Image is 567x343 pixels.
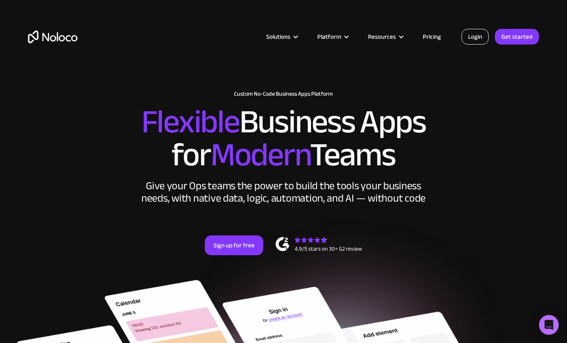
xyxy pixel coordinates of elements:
[368,31,396,42] div: Resources
[462,29,489,45] a: Login
[358,31,412,42] div: Resources
[266,31,291,42] div: Solutions
[412,31,451,42] a: Pricing
[139,180,428,204] div: Give your Ops teams the power to build the tools your business needs, with native data, logic, au...
[317,31,341,42] div: Platform
[307,31,358,42] div: Platform
[539,315,559,335] div: Open Intercom Messenger
[141,91,239,153] span: Flexible
[495,29,539,45] a: Get started
[205,235,263,255] a: Sign up for free
[28,106,539,171] h2: Business Apps for Teams
[256,31,307,42] div: Solutions
[211,124,310,186] span: Modern
[28,31,77,43] a: home
[28,91,539,97] h1: Custom No-Code Business Apps Platform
